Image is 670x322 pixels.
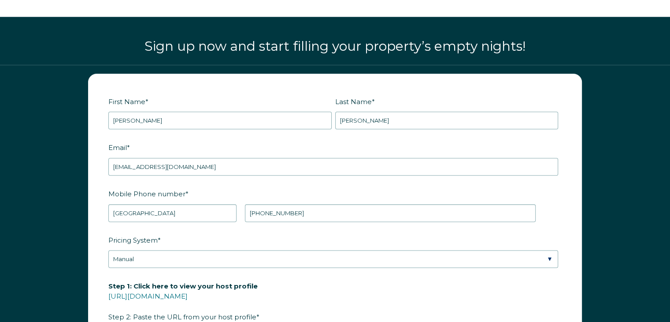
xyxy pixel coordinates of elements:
[144,38,526,54] span: Sign up now and start filling your property’s empty nights!
[335,95,372,109] span: Last Name
[108,233,158,247] span: Pricing System
[108,187,185,201] span: Mobile Phone number
[108,279,258,293] span: Step 1: Click here to view your host profile
[108,95,145,109] span: First Name
[108,141,127,154] span: Email
[108,292,188,300] a: [URL][DOMAIN_NAME]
